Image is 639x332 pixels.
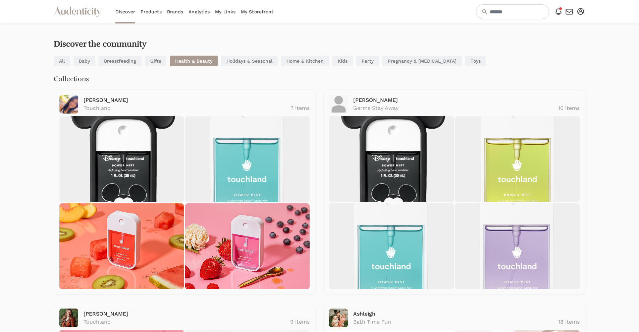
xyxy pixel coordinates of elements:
p: Touchland [84,318,111,326]
img: <span class="translation_missing" title="translation missing: en.advocates.discover.show.profile_... [59,309,78,327]
a: Bath Time Fun 18 items [353,318,579,326]
img: disneysetpcp.png [329,116,454,202]
a: Gifts [145,56,166,66]
p: 7 items [290,104,310,112]
a: All [54,56,70,66]
p: 9 items [290,318,310,326]
a: Germs Stay Away 10 items [353,104,579,112]
p: Germs Stay Away [353,104,398,112]
p: 10 items [558,104,580,112]
a: Home & Kitchen [281,56,329,66]
img: Desktop_PureLavender_ProductCard.jpg [455,203,580,289]
img: Desktop_BlueSandlewood_ProductCard.jpg [329,203,454,289]
a: Pregnancy & [MEDICAL_DATA] [382,56,462,66]
a: [PERSON_NAME] [84,311,128,317]
a: [PERSON_NAME] [353,97,398,103]
img: <span class="translation_missing" title="translation missing: en.advocates.discover.show.profile_... [329,309,348,327]
p: 18 items [558,318,580,326]
img: <span class="translation_missing" title="translation missing: en.advocates.discover.show.profile_... [59,95,78,114]
p: Bath Time Fun [353,318,391,326]
img: disneysetpcp.png [59,116,184,202]
a: Toys [465,56,486,66]
a: Health & Beauty [170,56,218,66]
p: Touchland [84,104,111,112]
a: Breastfeeding [99,56,142,66]
a: Holidays & Seasonal [221,56,278,66]
img: Desktop_AloeYou_ProductCard.jpg [455,116,580,202]
a: Touchland 9 items [84,318,310,326]
a: Party [356,56,379,66]
a: Touchland 7 items [84,104,310,112]
img: <span class="translation_missing" title="translation missing: en.advocates.discover.show.profile_... [329,95,348,114]
img: Desktop_BlueSandlewood_ProductCard.jpg [185,116,310,202]
img: wild-watermelon_1100x.png [59,203,184,289]
h3: Collections [54,74,585,84]
a: Baby [73,56,95,66]
a: Kids [332,56,353,66]
a: [PERSON_NAME] [84,97,128,103]
a: Ashleigh [353,311,375,317]
img: berry-bliss_1100x.png [185,203,310,289]
h2: Discover the community [54,40,585,49]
